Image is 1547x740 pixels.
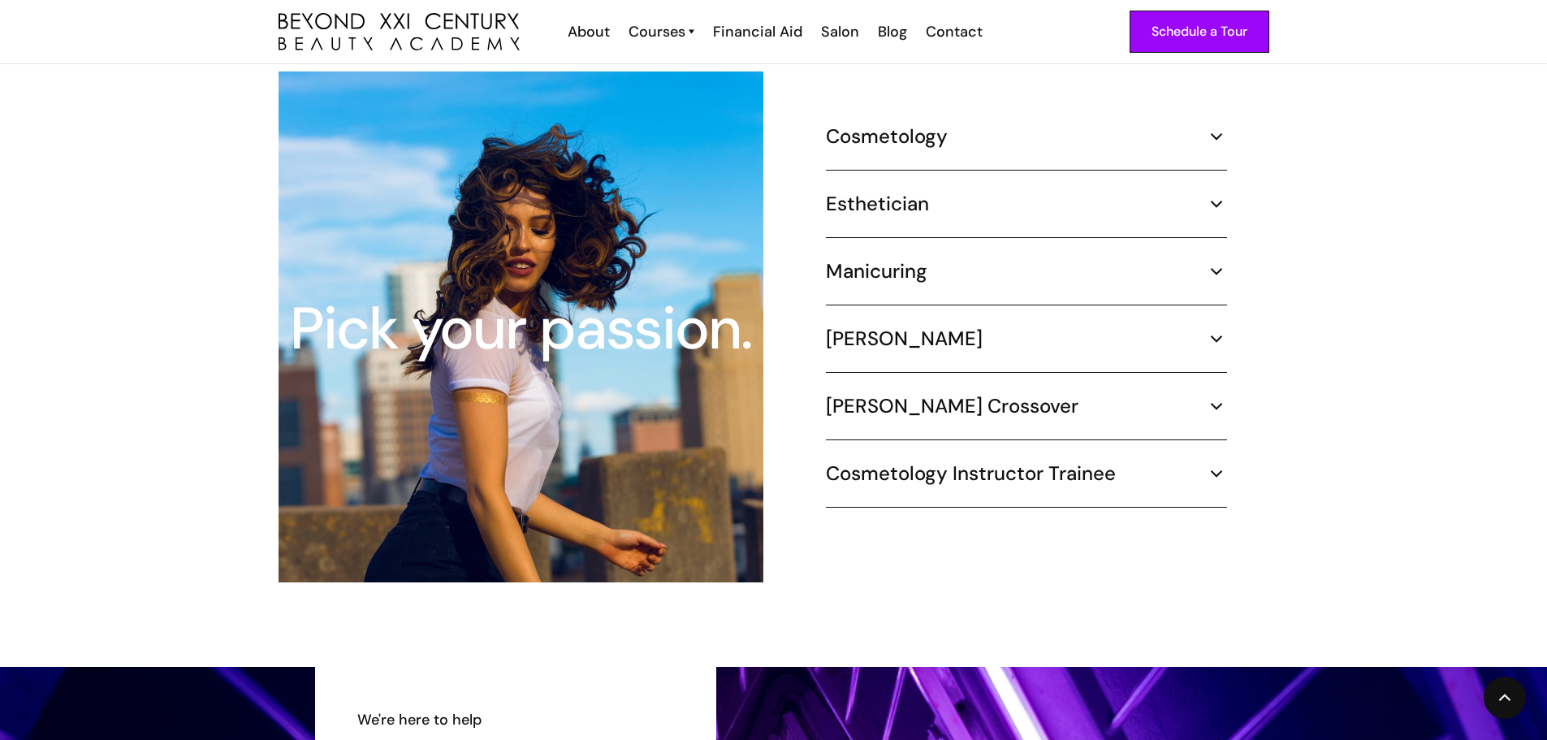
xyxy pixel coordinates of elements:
[915,21,991,42] a: Contact
[629,21,685,42] div: Courses
[826,327,983,351] h5: [PERSON_NAME]
[279,71,763,582] img: hair stylist student
[702,21,810,42] a: Financial Aid
[826,192,929,216] h5: Esthetician
[279,13,520,51] img: beyond 21st century beauty academy logo
[826,259,927,283] h5: Manicuring
[821,21,859,42] div: Salon
[557,21,618,42] a: About
[878,21,907,42] div: Blog
[629,21,694,42] a: Courses
[826,461,1116,486] h5: Cosmetology Instructor Trainee
[568,21,610,42] div: About
[867,21,915,42] a: Blog
[1130,11,1269,53] a: Schedule a Tour
[713,21,802,42] div: Financial Aid
[279,300,761,358] div: Pick your passion.
[826,124,948,149] h5: Cosmetology
[279,13,520,51] a: home
[357,709,674,730] h6: We're here to help
[1152,21,1247,42] div: Schedule a Tour
[926,21,983,42] div: Contact
[826,394,1078,418] h5: [PERSON_NAME] Crossover
[810,21,867,42] a: Salon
